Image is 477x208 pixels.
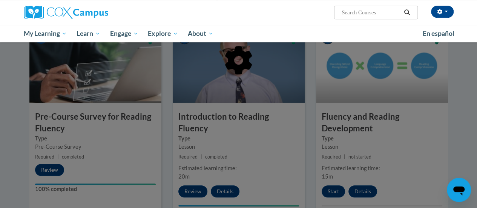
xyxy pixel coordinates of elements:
[447,178,471,202] iframe: Button to launch messaging window
[418,26,459,42] a: En español
[23,29,67,38] span: My Learning
[431,6,454,18] button: Account Settings
[24,6,108,19] img: Cox Campus
[72,25,105,42] a: Learn
[143,25,183,42] a: Explore
[183,25,218,42] a: About
[105,25,143,42] a: Engage
[341,8,401,17] input: Search Courses
[24,6,160,19] a: Cox Campus
[18,25,459,42] div: Main menu
[401,8,413,17] button: Search
[19,25,72,42] a: My Learning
